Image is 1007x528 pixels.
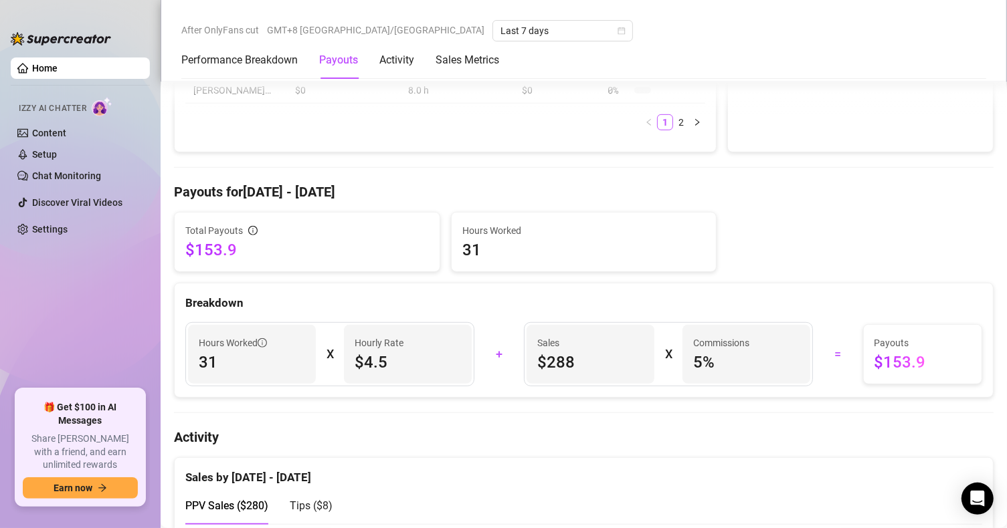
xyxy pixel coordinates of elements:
[608,83,629,98] span: 0 %
[875,336,972,350] span: Payouts
[174,428,994,446] h4: Activity
[693,352,800,373] span: 5 %
[11,32,111,45] img: logo-BBDzfeDw.svg
[199,336,267,350] span: Hours Worked
[641,114,657,130] button: left
[645,118,653,126] span: left
[185,223,243,238] span: Total Payouts
[32,149,57,160] a: Setup
[19,102,86,115] span: Izzy AI Chatter
[537,336,644,350] span: Sales
[287,78,400,104] td: $0
[658,115,672,130] a: 1
[199,352,305,373] span: 31
[258,338,267,348] span: info-circle
[689,114,705,130] button: right
[693,336,749,350] article: Commissions
[290,499,333,512] span: Tips ( $8 )
[319,52,358,68] div: Payouts
[674,115,689,130] a: 2
[641,114,657,130] li: Previous Page
[693,118,701,126] span: right
[185,294,982,312] div: Breakdown
[400,78,514,104] td: 8.0 h
[185,239,429,261] span: $153.9
[174,182,994,201] h4: Payouts for [DATE] - [DATE]
[248,226,258,235] span: info-circle
[673,114,689,130] li: 2
[500,21,625,41] span: Last 7 days
[92,97,112,116] img: AI Chatter
[32,170,101,181] a: Chat Monitoring
[875,352,972,373] span: $153.9
[23,432,138,472] span: Share [PERSON_NAME] with a friend, and earn unlimited rewards
[462,239,706,261] span: 31
[185,458,982,487] div: Sales by [DATE] - [DATE]
[821,344,855,365] div: =
[355,352,461,373] span: $4.5
[23,401,138,427] span: 🎁 Get $100 in AI Messages
[181,20,259,40] span: After OnlyFans cut
[54,483,92,493] span: Earn now
[379,52,414,68] div: Activity
[665,344,672,365] div: X
[32,197,122,208] a: Discover Viral Videos
[267,20,484,40] span: GMT+8 [GEOGRAPHIC_DATA]/[GEOGRAPHIC_DATA]
[436,52,499,68] div: Sales Metrics
[618,27,626,35] span: calendar
[32,63,58,74] a: Home
[482,344,517,365] div: +
[32,224,68,235] a: Settings
[23,477,138,499] button: Earn nowarrow-right
[657,114,673,130] li: 1
[689,114,705,130] li: Next Page
[514,78,600,104] td: $0
[355,336,403,350] article: Hourly Rate
[181,52,298,68] div: Performance Breakdown
[537,352,644,373] span: $288
[185,78,287,104] td: [PERSON_NAME]…
[98,483,107,493] span: arrow-right
[962,483,994,515] div: Open Intercom Messenger
[32,128,66,138] a: Content
[185,499,268,512] span: PPV Sales ( $280 )
[327,344,333,365] div: X
[462,223,706,238] span: Hours Worked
